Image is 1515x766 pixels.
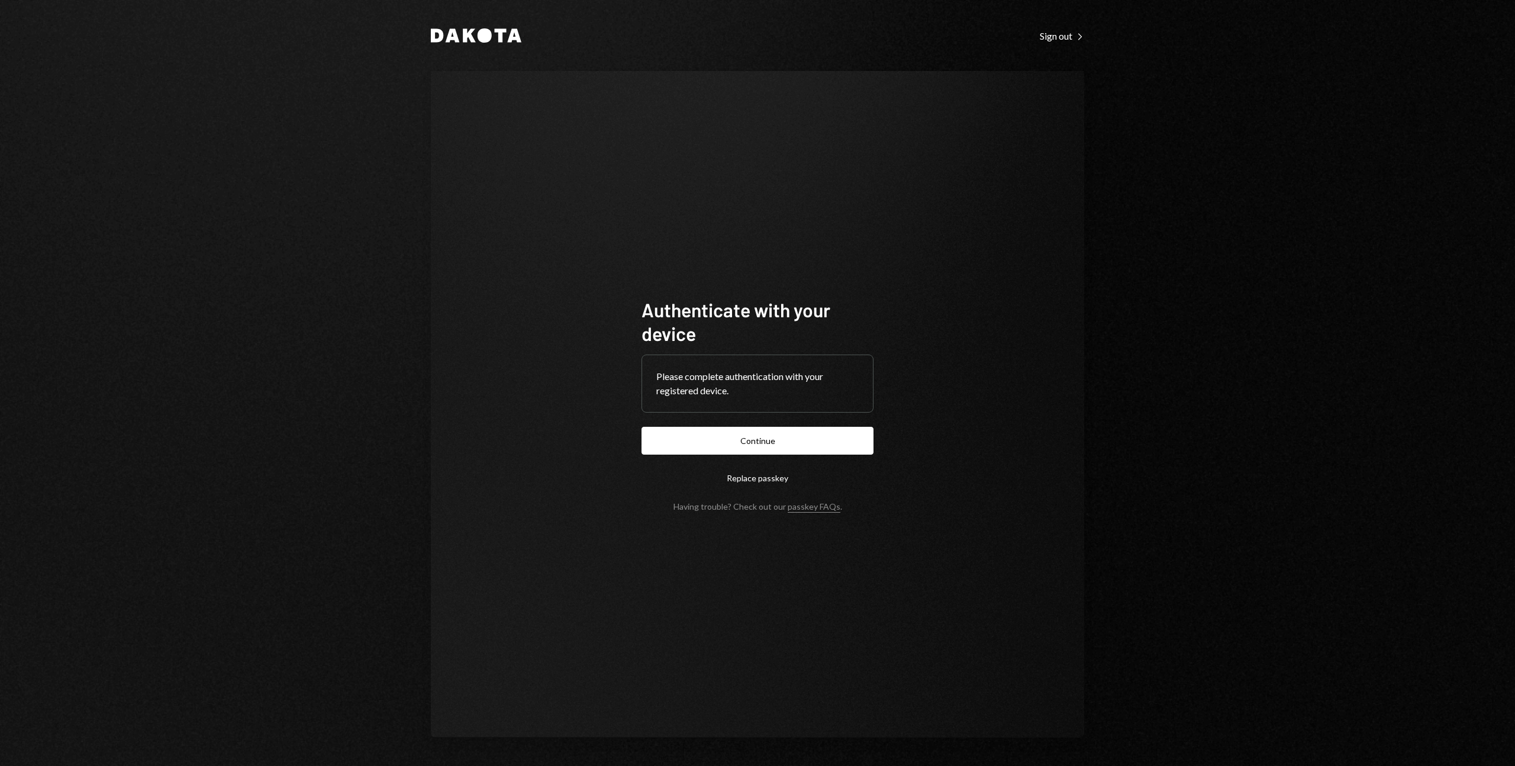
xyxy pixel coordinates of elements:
div: Sign out [1040,30,1084,42]
button: Replace passkey [642,464,873,492]
div: Having trouble? Check out our . [673,501,842,511]
a: Sign out [1040,29,1084,42]
button: Continue [642,427,873,455]
h1: Authenticate with your device [642,298,873,345]
a: passkey FAQs [788,501,840,513]
div: Please complete authentication with your registered device. [656,369,859,398]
